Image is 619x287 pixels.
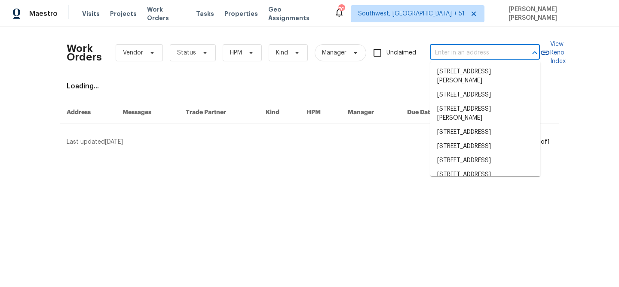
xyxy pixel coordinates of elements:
[230,48,242,57] span: HPM
[179,101,259,124] th: Trade Partner
[116,101,179,124] th: Messages
[29,9,58,18] span: Maestro
[430,102,540,125] li: [STREET_ADDRESS][PERSON_NAME]
[300,101,341,124] th: HPM
[105,139,123,145] span: [DATE]
[338,5,344,14] div: 700
[123,48,143,57] span: Vendor
[259,101,300,124] th: Kind
[110,9,137,18] span: Projects
[268,5,324,22] span: Geo Assignments
[67,82,552,91] div: Loading...
[82,9,100,18] span: Visits
[430,46,516,60] input: Enter in an address
[224,9,258,18] span: Properties
[177,48,196,57] span: Status
[67,138,536,146] div: Last updated
[322,48,346,57] span: Manager
[60,101,116,124] th: Address
[430,125,540,139] li: [STREET_ADDRESS]
[529,47,541,59] button: Close
[430,168,540,191] li: [STREET_ADDRESS][PERSON_NAME]
[400,101,460,124] th: Due Date
[147,5,186,22] span: Work Orders
[386,48,416,57] span: Unclaimed
[276,48,288,57] span: Kind
[430,65,540,88] li: [STREET_ADDRESS][PERSON_NAME]
[341,101,400,124] th: Manager
[358,9,465,18] span: Southwest, [GEOGRAPHIC_DATA] + 51
[67,44,102,61] h2: Work Orders
[505,5,606,22] span: [PERSON_NAME] [PERSON_NAME]
[430,154,540,168] li: [STREET_ADDRESS]
[430,139,540,154] li: [STREET_ADDRESS]
[538,138,550,146] div: 1 of 1
[430,88,540,102] li: [STREET_ADDRESS]
[196,11,214,17] span: Tasks
[540,40,566,66] a: View Reno Index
